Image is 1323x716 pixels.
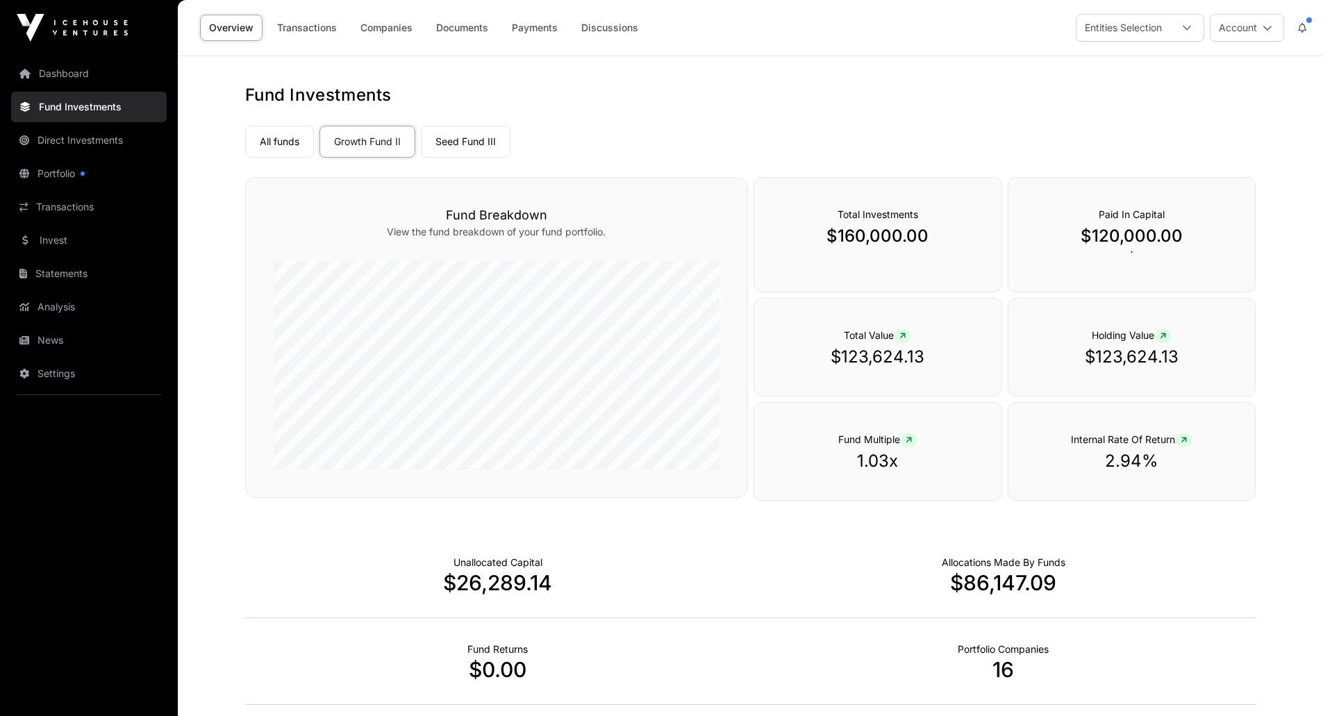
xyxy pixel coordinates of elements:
[11,358,167,389] a: Settings
[427,15,497,41] a: Documents
[11,325,167,356] a: News
[11,292,167,322] a: Analysis
[274,225,719,239] p: View the fund breakdown of your fund portfolio.
[1092,329,1172,341] span: Holding Value
[503,15,567,41] a: Payments
[245,657,751,682] p: $0.00
[838,208,918,220] span: Total Investments
[17,14,128,42] img: Icehouse Ventures Logo
[11,92,167,122] a: Fund Investments
[1036,225,1228,247] p: $120,000.00
[11,192,167,222] a: Transactions
[1071,433,1192,445] span: Internal Rate Of Return
[421,126,510,158] a: Seed Fund III
[782,225,974,247] p: $160,000.00
[200,15,263,41] a: Overview
[751,657,1256,682] p: 16
[782,450,974,472] p: 1.03x
[11,225,167,256] a: Invest
[1076,15,1170,41] div: Entities Selection
[838,433,917,445] span: Fund Multiple
[11,258,167,289] a: Statements
[958,642,1049,656] p: Number of Companies Deployed Into
[319,126,415,158] a: Growth Fund II
[751,570,1256,595] p: $86,147.09
[1036,346,1228,368] p: $123,624.13
[11,125,167,156] a: Direct Investments
[268,15,346,41] a: Transactions
[11,158,167,189] a: Portfolio
[274,206,719,225] h3: Fund Breakdown
[454,556,542,569] p: Cash not yet allocated
[572,15,647,41] a: Discussions
[245,570,751,595] p: $26,289.14
[351,15,422,41] a: Companies
[245,126,314,158] a: All funds
[782,346,974,368] p: $123,624.13
[467,642,528,656] p: Realised Returns from Funds
[1008,177,1256,292] div: `
[844,329,911,341] span: Total Value
[942,556,1065,569] p: Capital Deployed Into Companies
[245,84,1256,106] h1: Fund Investments
[1036,450,1228,472] p: 2.94%
[11,58,167,89] a: Dashboard
[1099,208,1165,220] span: Paid In Capital
[1210,14,1284,42] button: Account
